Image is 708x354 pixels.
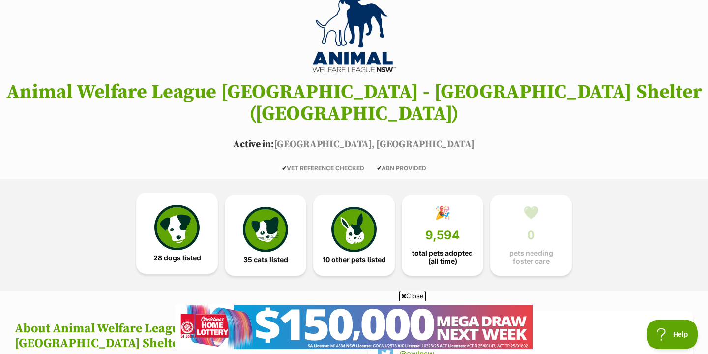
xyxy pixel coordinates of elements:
a: 🎉 9,594 total pets adopted (all time) [402,195,483,276]
span: 9,594 [425,228,460,242]
icon: ✔ [377,164,382,172]
icon: ✔ [282,164,287,172]
a: 35 cats listed [225,195,306,276]
span: 10 other pets listed [323,256,386,264]
a: Facebook [399,329,679,338]
span: 28 dogs listed [153,254,201,262]
span: VET REFERENCE CHECKED [282,164,364,172]
span: ABN PROVIDED [377,164,426,172]
span: Active in: [233,138,273,151]
span: 0 [527,228,535,242]
img: bunny-icon-b786713a4a21a2fe6d13e954f4cb29d131f1b31f8a74b52ca2c6d2999bc34bbe.svg [331,207,377,252]
a: 💚 0 pets needing foster care [490,195,572,276]
a: 10 other pets listed [313,195,395,276]
span: Close [399,291,426,301]
div: 🎉 [435,205,450,220]
span: pets needing foster care [499,249,563,265]
div: 💚 [523,205,539,220]
span: 35 cats listed [243,256,288,264]
h2: About Animal Welfare League [GEOGRAPHIC_DATA] - [GEOGRAPHIC_DATA] Shelter ([GEOGRAPHIC_DATA]) [15,322,340,351]
a: 28 dogs listed [136,193,218,274]
img: cat-icon-068c71abf8fe30c970a85cd354bc8e23425d12f6e8612795f06af48be43a487a.svg [243,207,288,252]
img: petrescue-icon-eee76f85a60ef55c4a1927667547b313a7c0e82042636edf73dce9c88f694885.svg [154,205,200,250]
span: total pets adopted (all time) [410,249,475,265]
iframe: Advertisement [175,305,533,349]
iframe: Help Scout Beacon - Open [647,320,698,349]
